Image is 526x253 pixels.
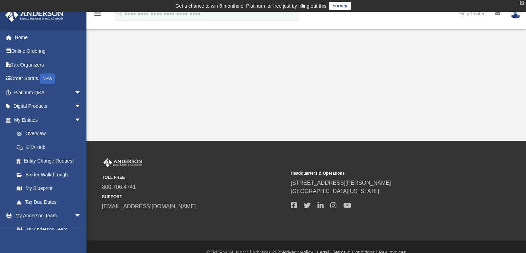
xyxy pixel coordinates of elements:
a: 800.706.4741 [102,184,136,190]
div: close [520,1,524,5]
a: Tax Organizers [5,58,92,72]
a: CTA Hub [10,140,92,154]
i: search [116,9,123,17]
small: SUPPORT [102,194,286,200]
a: Entity Change Request [10,154,92,168]
a: Tax Due Dates [10,195,92,209]
a: [STREET_ADDRESS][PERSON_NAME] [290,180,391,186]
a: Digital Productsarrow_drop_down [5,99,92,113]
a: Home [5,30,92,44]
a: [EMAIL_ADDRESS][DOMAIN_NAME] [102,203,196,209]
a: My Anderson Teamarrow_drop_down [5,209,88,223]
img: Anderson Advisors Platinum Portal [102,158,144,167]
a: survey [329,2,351,10]
small: TOLL FREE [102,174,286,181]
i: menu [93,10,102,18]
img: User Pic [510,9,521,19]
a: [GEOGRAPHIC_DATA][US_STATE] [290,188,379,194]
span: arrow_drop_down [74,99,88,114]
span: arrow_drop_down [74,86,88,100]
span: arrow_drop_down [74,113,88,127]
a: Online Ordering [5,44,92,58]
a: My Entitiesarrow_drop_down [5,113,92,127]
div: Get a chance to win 6 months of Platinum for free just by filling out this [175,2,326,10]
span: arrow_drop_down [74,209,88,223]
small: Headquarters & Operations [290,170,474,176]
a: My Anderson Team [10,223,85,236]
a: Platinum Q&Aarrow_drop_down [5,86,92,99]
img: Anderson Advisors Platinum Portal [3,8,66,22]
a: My Blueprint [10,182,88,195]
a: Overview [10,127,92,141]
div: NEW [40,73,55,84]
a: Order StatusNEW [5,72,92,86]
a: Binder Walkthrough [10,168,92,182]
a: menu [93,13,102,18]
